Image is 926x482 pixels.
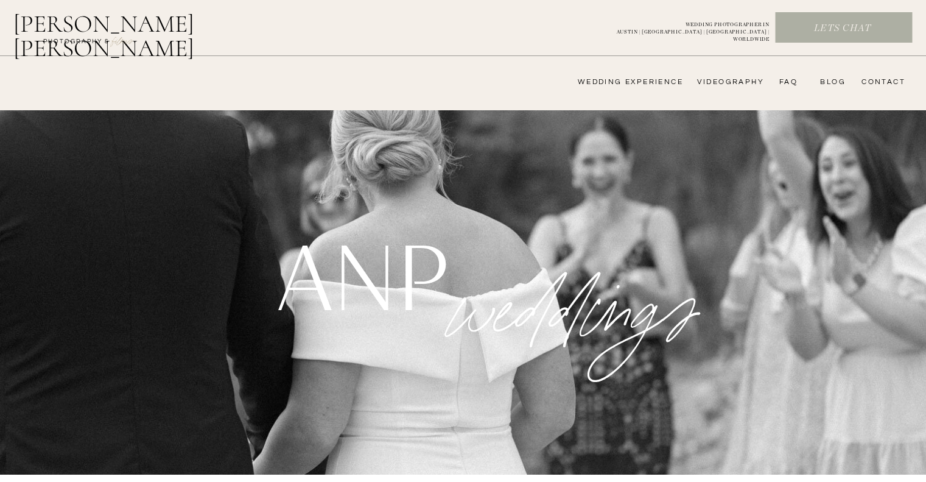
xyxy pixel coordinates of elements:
a: videography [693,77,764,87]
a: FAQ [773,77,798,87]
a: Lets chat [776,22,910,35]
a: CONTACT [858,77,905,87]
p: WEDDING PHOTOGRAPHER IN AUSTIN | [GEOGRAPHIC_DATA] | [GEOGRAPHIC_DATA] | WORLDWIDE [597,21,770,35]
a: photography & [37,37,116,52]
a: wedding experience [561,77,683,87]
h1: anp [277,229,443,317]
p: WEDDINGS [429,210,732,300]
a: FILMs [100,33,145,48]
a: bLog [816,77,846,87]
a: [PERSON_NAME] [PERSON_NAME] [13,12,258,41]
a: WEDDING PHOTOGRAPHER INAUSTIN | [GEOGRAPHIC_DATA] | [GEOGRAPHIC_DATA] | WORLDWIDE [597,21,770,35]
